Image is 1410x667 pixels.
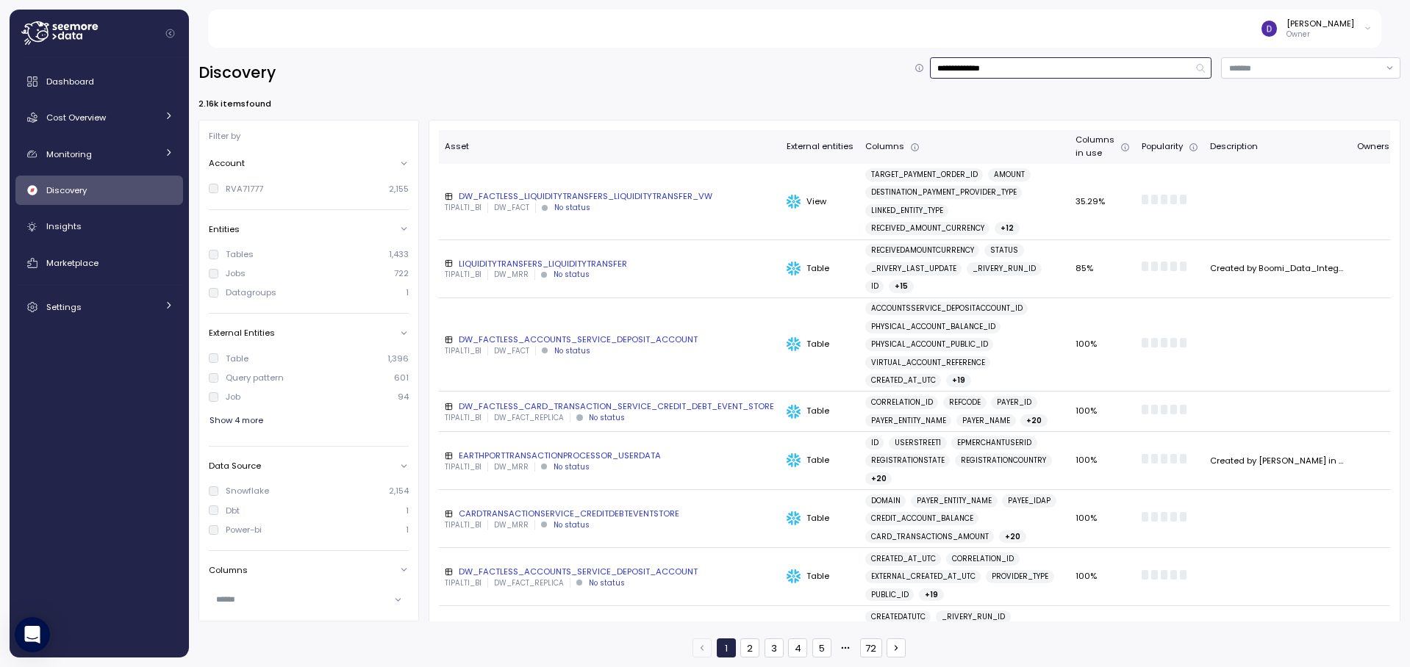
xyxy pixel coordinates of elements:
a: EPMERCHANTUSERID [951,436,1037,450]
p: 2,154 [389,485,409,497]
div: No status [554,346,590,356]
a: ID [865,436,884,450]
p: 94 [398,391,409,403]
a: CREATEDATUTC [865,610,931,624]
a: AMOUNT [988,168,1031,181]
div: Table [787,453,853,468]
a: CORRELATION_ID [865,396,939,409]
a: Marketplace [15,248,183,278]
span: REFCODE [949,396,981,409]
a: PROVIDER_TYPE [986,570,1054,583]
a: LINKED_ENTITY_TYPE [865,204,949,217]
span: REGISTRATIONCOUNTRY [961,454,1046,467]
div: No status [554,462,590,472]
a: PHYSICAL_ACCOUNT_BALANCE_ID [865,320,1001,333]
span: + 19 [925,588,938,602]
button: 3 [765,638,784,657]
a: PAYER_ENTITY_NAME [911,494,998,508]
a: Settings [15,292,183,322]
button: Collapse navigation [161,28,179,39]
div: Popularity [1142,140,1198,154]
span: + 12 [1001,222,1014,235]
div: DW_FACTLESS_CARD_TRANSACTION_SERVICE_CREDIT_DEBT_EVENT_STORE [445,400,775,412]
a: PAYER_ENTITY_NAME [865,414,952,428]
a: DW_FACTLESS_ACCOUNTS_SERVICE_DEPOSIT_ACCOUNTTIPALTI_BIDW_FACT_REPLICANo status [445,566,775,588]
div: No status [554,270,590,280]
p: TIPALTI_BI [445,270,482,280]
p: TIPALTI_BI [445,346,482,356]
p: 601 [394,372,409,383]
span: CREATEDATUTC [871,610,926,624]
div: DW_FACTLESS_ACCOUNTS_SERVICE_DEPOSIT_ACCOUNT [445,333,775,345]
div: CARDTRANSACTIONSERVICE_CREDITDEBTEVENTSTORE [445,508,775,519]
span: PAYEE_IDAP [1008,494,1051,508]
div: Description [1210,140,1345,154]
div: Table [226,353,248,364]
div: Tables [226,248,254,260]
div: Query pattern [226,372,284,383]
span: PROVIDER_TYPE [992,570,1048,583]
span: ID [871,280,878,293]
p: TIPALTI_BI [445,462,482,472]
a: STATUS [984,244,1024,257]
div: Job [226,391,240,403]
span: EPMERCHANTUSERID [957,436,1031,450]
span: Cost Overview [46,112,106,123]
span: CREATED_AT_UTC [871,552,936,566]
a: VIRTUAL_ACCOUNT_REFERENCE [865,356,991,369]
p: Entities [209,223,240,235]
button: 72 [860,638,882,657]
div: External entities [787,140,853,154]
div: [PERSON_NAME] [1286,18,1354,29]
p: TIPALTI_BI [445,520,482,530]
span: + 19 [952,374,965,387]
span: VIRTUAL_ACCOUNT_REFERENCE [871,356,985,369]
span: PAYER_ENTITY_NAME [871,414,946,428]
div: View [787,195,853,209]
p: Columns [209,564,248,576]
a: CARDTRANSACTIONSERVICE_CREDITDEBTEVENTSTORETIPALTI_BIDW_MRRNo status [445,508,775,530]
p: DW_FACT_REPLICA [494,578,564,588]
span: PHYSICAL_ACCOUNT_BALANCE_ID [871,320,995,333]
a: Discovery [15,176,183,205]
div: Table [787,511,853,526]
p: External Entities [209,327,275,339]
a: PAYER_ID [991,396,1037,409]
p: 2,155 [389,183,409,195]
a: DOMAIN [865,494,906,508]
p: DW_FACT_REPLICA [494,413,564,423]
div: Snowflake [226,485,269,497]
p: Owner [1286,29,1354,40]
a: CREATED_AT_UTC [865,374,942,387]
a: REGISTRATIONCOUNTRY [955,454,1052,467]
div: No status [554,203,590,213]
span: DESTINATION_PAYMENT_PROVIDER_TYPE [871,186,1017,199]
span: RECEIVEDAMOUNTCURRENCY [871,244,974,257]
a: REGISTRATIONSTATE [865,454,951,467]
div: No status [554,520,590,530]
p: 1,396 [387,353,409,364]
a: Cost Overview [15,103,183,132]
p: 1 [406,505,409,516]
span: Discovery [46,184,87,196]
span: USERSTREET1 [895,436,941,450]
div: DW_FACTLESS_ACCOUNTS_SERVICE_DEPOSIT_ACCOUNT [445,566,775,577]
span: CORRELATION_ID [952,552,1014,566]
span: ID [871,436,878,450]
td: 100% [1070,490,1136,548]
span: _RIVERY_RUN_ID [973,262,1036,275]
a: CREDIT_ACCOUNT_BALANCE [865,512,979,525]
div: Datagroups [226,286,276,298]
a: PHYSICAL_ACCOUNT_PUBLIC_ID [865,338,994,351]
a: CORRELATION_ID [946,552,1020,566]
a: TARGET_PAYMENT_ORDER_ID [865,168,984,181]
a: PUBLIC_ID [865,588,915,602]
p: TIPALTI_BI [445,578,482,588]
span: REGISTRATIONSTATE [871,454,945,467]
div: Columns [865,140,1064,154]
span: Marketplace [46,257,99,269]
h2: Discovery [198,62,276,84]
td: 100% [1070,548,1136,606]
span: CORRELATION_ID [871,396,933,409]
p: Filter by [209,130,240,142]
